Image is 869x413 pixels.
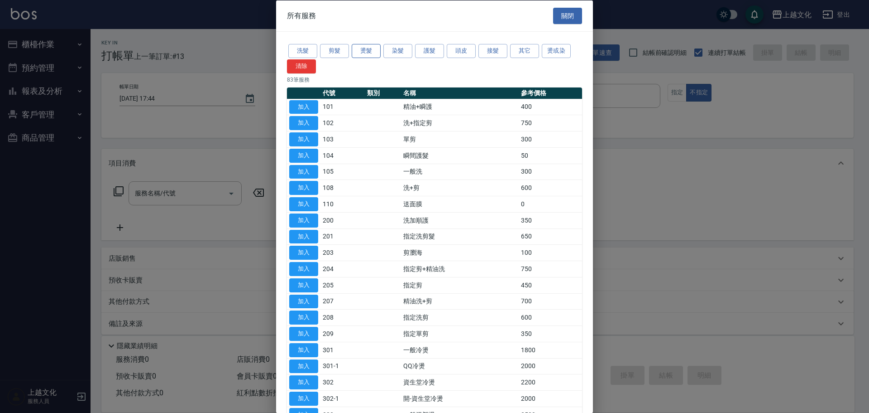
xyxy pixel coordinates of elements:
td: 2000 [519,358,582,374]
td: 301-1 [320,358,365,374]
td: 108 [320,180,365,196]
td: 350 [519,212,582,228]
td: 200 [320,212,365,228]
td: 精油洗+剪 [401,293,518,310]
td: 指定剪 [401,277,518,293]
button: 頭皮 [447,44,476,58]
td: 600 [519,309,582,326]
th: 名稱 [401,87,518,99]
td: 2200 [519,374,582,390]
button: 加入 [289,359,318,373]
button: 洗髮 [288,44,317,58]
th: 參考價格 [519,87,582,99]
td: 101 [320,99,365,115]
td: 指定洗剪髮 [401,228,518,245]
button: 加入 [289,278,318,292]
td: 送面膜 [401,196,518,212]
th: 代號 [320,87,365,99]
td: 350 [519,326,582,342]
button: 其它 [510,44,539,58]
td: 開-資生堂冷燙 [401,390,518,407]
button: 加入 [289,132,318,146]
td: 207 [320,293,365,310]
td: 209 [320,326,365,342]
td: 650 [519,228,582,245]
td: 0 [519,196,582,212]
button: 護髮 [415,44,444,58]
td: 104 [320,147,365,164]
td: QQ冷燙 [401,358,518,374]
td: 750 [519,261,582,277]
td: 204 [320,261,365,277]
td: 一般冷燙 [401,342,518,358]
th: 類別 [365,87,401,99]
button: 燙髮 [352,44,381,58]
td: 208 [320,309,365,326]
td: 300 [519,131,582,147]
td: 指定剪+精油洗 [401,261,518,277]
button: 加入 [289,100,318,114]
td: 100 [519,244,582,261]
td: 2000 [519,390,582,407]
td: 110 [320,196,365,212]
button: 燙或染 [542,44,571,58]
button: 剪髮 [320,44,349,58]
button: 加入 [289,262,318,276]
button: 加入 [289,246,318,260]
td: 洗+指定剪 [401,115,518,131]
td: 600 [519,180,582,196]
td: 302 [320,374,365,390]
button: 加入 [289,294,318,308]
td: 一般洗 [401,164,518,180]
button: 接髮 [478,44,507,58]
td: 300 [519,164,582,180]
button: 加入 [289,165,318,179]
td: 400 [519,99,582,115]
td: 洗+剪 [401,180,518,196]
td: 50 [519,147,582,164]
p: 83 筆服務 [287,75,582,83]
td: 203 [320,244,365,261]
td: 指定洗剪 [401,309,518,326]
td: 指定單剪 [401,326,518,342]
td: 201 [320,228,365,245]
button: 加入 [289,343,318,357]
td: 750 [519,115,582,131]
button: 清除 [287,59,316,73]
button: 加入 [289,392,318,406]
button: 加入 [289,311,318,325]
td: 單剪 [401,131,518,147]
td: 105 [320,164,365,180]
td: 剪瀏海 [401,244,518,261]
td: 700 [519,293,582,310]
button: 關閉 [553,7,582,24]
td: 洗加順護 [401,212,518,228]
td: 1800 [519,342,582,358]
td: 302-1 [320,390,365,407]
td: 資生堂冷燙 [401,374,518,390]
button: 加入 [289,375,318,389]
button: 加入 [289,229,318,243]
td: 301 [320,342,365,358]
button: 加入 [289,148,318,162]
button: 加入 [289,116,318,130]
button: 加入 [289,197,318,211]
button: 加入 [289,181,318,195]
td: 103 [320,131,365,147]
td: 精油+瞬護 [401,99,518,115]
td: 102 [320,115,365,131]
button: 染髮 [383,44,412,58]
td: 205 [320,277,365,293]
td: 450 [519,277,582,293]
button: 加入 [289,213,318,227]
button: 加入 [289,327,318,341]
span: 所有服務 [287,11,316,20]
td: 瞬間護髮 [401,147,518,164]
